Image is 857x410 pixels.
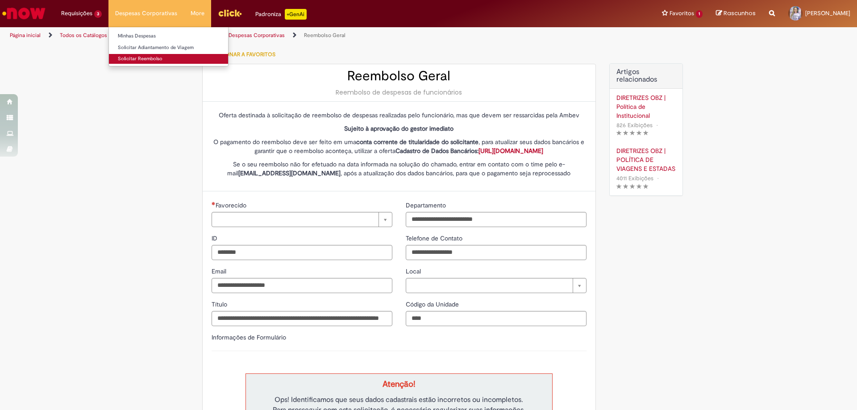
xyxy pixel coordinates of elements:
[7,27,565,44] ul: Trilhas de página
[655,172,661,184] span: •
[654,119,660,131] span: •
[304,32,345,39] a: Reembolso Geral
[716,9,756,18] a: Rascunhos
[212,267,228,275] span: Email
[60,32,107,39] a: Todos os Catálogos
[109,31,228,41] a: Minhas Despesas
[406,212,587,227] input: Departamento
[109,54,228,64] a: Solicitar Reembolso
[212,160,587,178] p: Se o seu reembolso não for efetuado na data informada na solução do chamado, entrar em contato co...
[696,10,703,18] span: 1
[61,9,92,18] span: Requisições
[616,146,676,173] a: DIRETRIZES OBZ | POLÍTICA DE VIAGENS E ESTADAS
[406,311,587,326] input: Código da Unidade
[383,379,415,389] strong: Atenção!
[191,9,204,18] span: More
[212,88,587,97] div: Reembolso de despesas de funcionários
[212,212,392,227] a: Limpar campo Favorecido
[216,201,248,209] span: Necessários - Favorecido
[616,174,653,182] span: 4011 Exibições
[1,4,47,22] img: ServiceNow
[344,124,453,133] strong: Sujeito à aprovação do gestor imediato
[115,9,177,18] span: Despesas Corporativas
[285,9,307,20] p: +GenAi
[109,43,228,53] a: Solicitar Adiantamento de Viagem
[406,234,464,242] span: Telefone de Contato
[406,278,587,293] a: Limpar campo Local
[212,311,392,326] input: Título
[724,9,756,17] span: Rascunhos
[212,278,392,293] input: Email
[255,9,307,20] div: Padroniza
[211,51,275,58] span: Adicionar a Favoritos
[229,32,285,39] a: Despesas Corporativas
[478,147,543,155] a: [URL][DOMAIN_NAME]
[406,245,587,260] input: Telefone de Contato
[108,27,229,66] ul: Despesas Corporativas
[616,121,653,129] span: 826 Exibições
[10,32,41,39] a: Página inicial
[670,9,694,18] span: Favoritos
[805,9,850,17] span: [PERSON_NAME]
[395,147,543,155] strong: Cadastro de Dados Bancários:
[275,395,523,404] span: Ops! Identificamos que seus dados cadastrais estão incorretos ou incompletos.
[212,333,286,341] label: Informações de Formulário
[212,137,587,155] p: O pagamento do reembolso deve ser feito em uma , para atualizar seus dados bancários e garantir q...
[406,300,461,308] span: Código da Unidade
[406,267,423,275] span: Local
[406,201,448,209] span: Departamento
[202,45,280,64] button: Adicionar a Favoritos
[238,169,341,177] strong: [EMAIL_ADDRESS][DOMAIN_NAME]
[218,6,242,20] img: click_logo_yellow_360x200.png
[212,245,392,260] input: ID
[356,138,478,146] strong: conta corrente de titularidade do solicitante
[94,10,102,18] span: 3
[616,93,676,120] a: DIRETRIZES OBZ | Política de Institucional
[616,68,676,84] h3: Artigos relacionados
[212,69,587,83] h2: Reembolso Geral
[212,111,587,120] p: Oferta destinada à solicitação de reembolso de despesas realizadas pelo funcionário, mas que deve...
[212,202,216,205] span: Necessários
[212,300,229,308] span: Título
[212,234,219,242] span: ID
